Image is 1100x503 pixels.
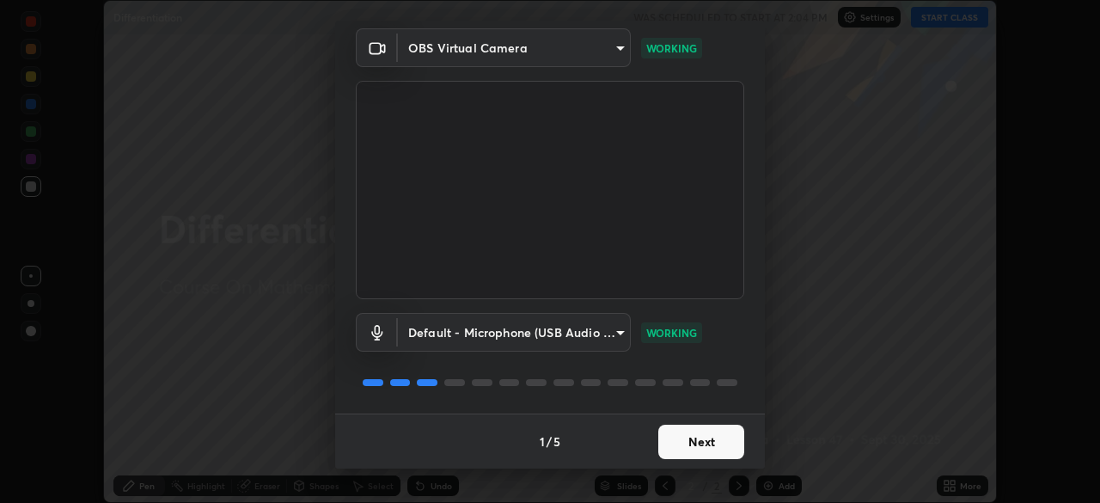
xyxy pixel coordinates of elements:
p: WORKING [646,325,697,340]
h4: 5 [553,432,560,451]
div: OBS Virtual Camera [398,313,631,352]
h4: 1 [540,432,545,451]
p: WORKING [646,40,697,56]
h4: / [547,432,552,451]
button: Next [658,425,744,459]
div: OBS Virtual Camera [398,28,631,67]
